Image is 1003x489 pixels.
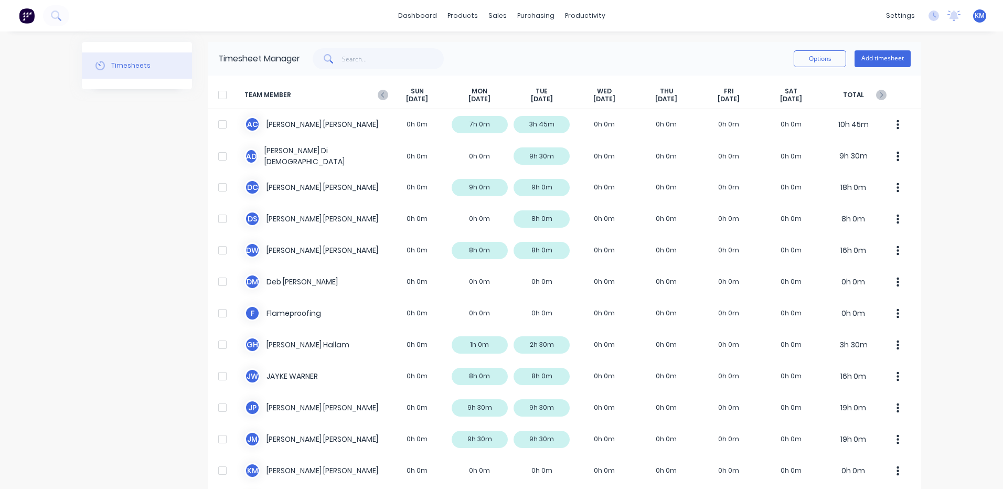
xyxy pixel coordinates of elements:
span: TEAM MEMBER [244,87,386,103]
div: Timesheets [111,61,151,70]
span: TUE [536,87,548,95]
button: Timesheets [82,52,192,79]
span: [DATE] [655,95,677,103]
span: KM [975,11,985,20]
div: products [442,8,483,24]
button: Add timesheet [855,50,911,67]
span: [DATE] [780,95,802,103]
div: productivity [560,8,611,24]
span: SUN [411,87,424,95]
input: Search... [342,48,444,69]
span: [DATE] [468,95,490,103]
span: [DATE] [531,95,553,103]
span: THU [660,87,673,95]
img: Factory [19,8,35,24]
span: FRI [724,87,734,95]
span: SAT [785,87,797,95]
div: settings [881,8,920,24]
div: sales [483,8,512,24]
span: [DATE] [718,95,740,103]
div: purchasing [512,8,560,24]
span: MON [472,87,487,95]
span: [DATE] [593,95,615,103]
a: dashboard [393,8,442,24]
button: Options [794,50,846,67]
div: Timesheet Manager [218,52,300,65]
span: TOTAL [822,87,884,103]
span: WED [597,87,612,95]
span: [DATE] [406,95,428,103]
